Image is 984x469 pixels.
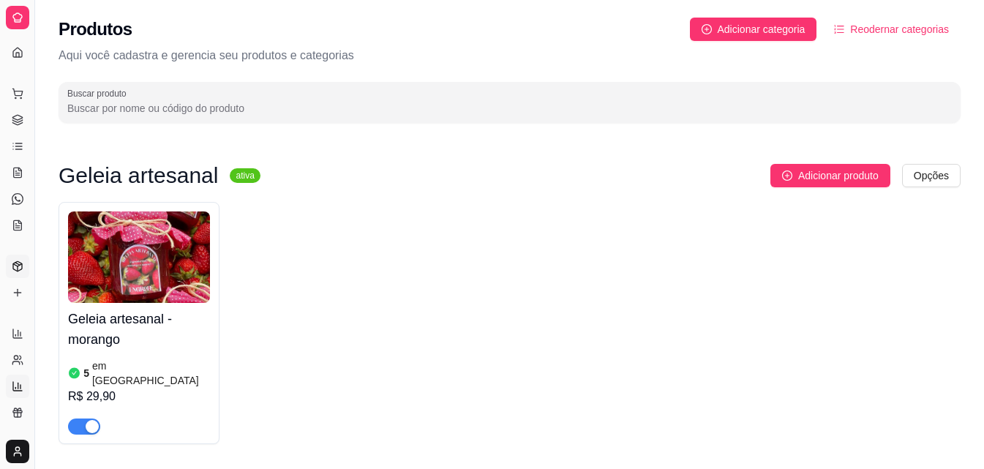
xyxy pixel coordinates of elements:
span: Adicionar categoria [718,21,805,37]
span: plus-circle [782,170,792,181]
span: plus-circle [702,24,712,34]
button: Opções [902,164,961,187]
span: Adicionar produto [798,168,879,184]
p: Aqui você cadastra e gerencia seu produtos e categorias [59,47,961,64]
img: product-image [68,211,210,303]
h3: Geleia artesanal [59,167,218,184]
sup: ativa [230,168,260,183]
label: Buscar produto [67,87,132,100]
h4: Geleia artesanal - morango [68,309,210,350]
article: 5 [83,366,89,380]
button: Reodernar categorias [822,18,961,41]
div: R$ 29,90 [68,388,210,405]
button: Adicionar produto [770,164,890,187]
span: Reodernar categorias [850,21,949,37]
h2: Produtos [59,18,132,41]
span: Opções [914,168,949,184]
article: em [GEOGRAPHIC_DATA] [92,359,210,388]
button: Adicionar categoria [690,18,817,41]
input: Buscar produto [67,101,952,116]
span: ordered-list [834,24,844,34]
